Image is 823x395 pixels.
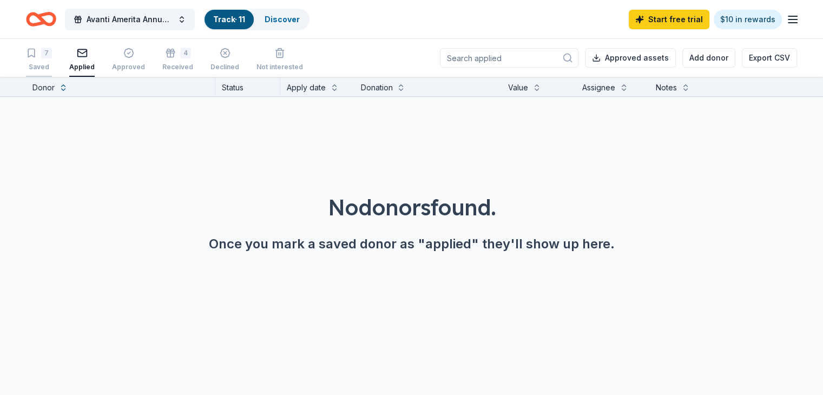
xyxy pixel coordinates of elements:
[440,48,578,68] input: Search applied
[215,77,280,96] div: Status
[69,63,95,71] div: Applied
[180,42,191,53] div: 4
[656,81,677,94] div: Notes
[256,43,303,77] button: Not interested
[682,48,735,68] button: Add donor
[26,235,797,253] div: Once you mark a saved donor as "applied" they'll show up here.
[32,81,55,94] div: Donor
[360,81,392,94] div: Donation
[585,48,676,68] button: Approved assets
[162,57,193,66] div: Received
[582,81,615,94] div: Assignee
[26,63,52,71] div: Saved
[112,43,145,77] button: Approved
[26,43,52,77] button: 7Saved
[112,57,145,66] div: Approved
[287,81,326,94] div: Apply date
[265,15,300,24] a: Discover
[69,43,95,77] button: Applied
[26,6,56,32] a: Home
[742,48,797,68] button: Export CSV
[65,9,195,30] button: Avanti Amerita Annual Fundraiser
[41,48,52,58] div: 7
[87,13,173,26] span: Avanti Amerita Annual Fundraiser
[629,10,709,29] a: Start free trial
[714,10,782,29] a: $10 in rewards
[162,43,193,77] button: 4Received
[508,81,528,94] div: Value
[26,192,797,222] div: No donors found.
[203,9,310,30] button: Track· 11Discover
[213,15,245,24] a: Track· 11
[210,43,239,77] button: Declined
[256,63,303,71] div: Not interested
[210,63,239,71] div: Declined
